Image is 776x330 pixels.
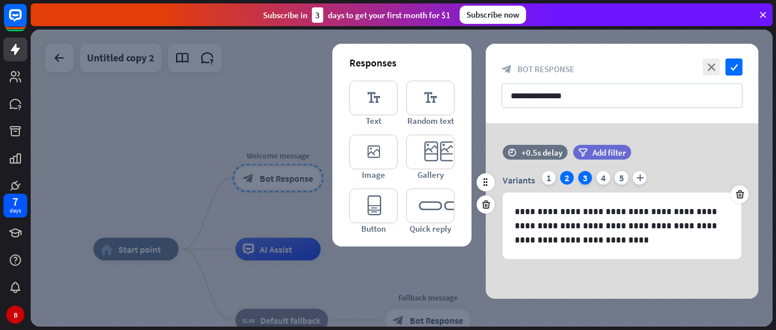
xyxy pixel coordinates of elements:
[263,7,450,23] div: Subscribe in days to get your first month for $1
[460,6,526,24] div: Subscribe now
[578,171,592,185] div: 3
[503,174,535,186] span: Variants
[521,147,562,158] div: +0.5s delay
[3,194,27,218] a: 7 days
[560,171,574,185] div: 2
[703,59,720,76] i: close
[593,147,626,158] span: Add filter
[542,171,556,185] div: 1
[502,64,512,74] i: block_bot_response
[596,171,610,185] div: 4
[508,148,516,156] i: time
[312,7,323,23] div: 3
[9,5,43,39] button: Open LiveChat chat widget
[615,171,628,185] div: 5
[578,148,587,157] i: filter
[12,197,18,207] div: 7
[633,171,646,185] i: plus
[10,207,21,215] div: days
[6,306,24,324] div: B
[725,59,742,76] i: check
[518,64,574,74] span: Bot Response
